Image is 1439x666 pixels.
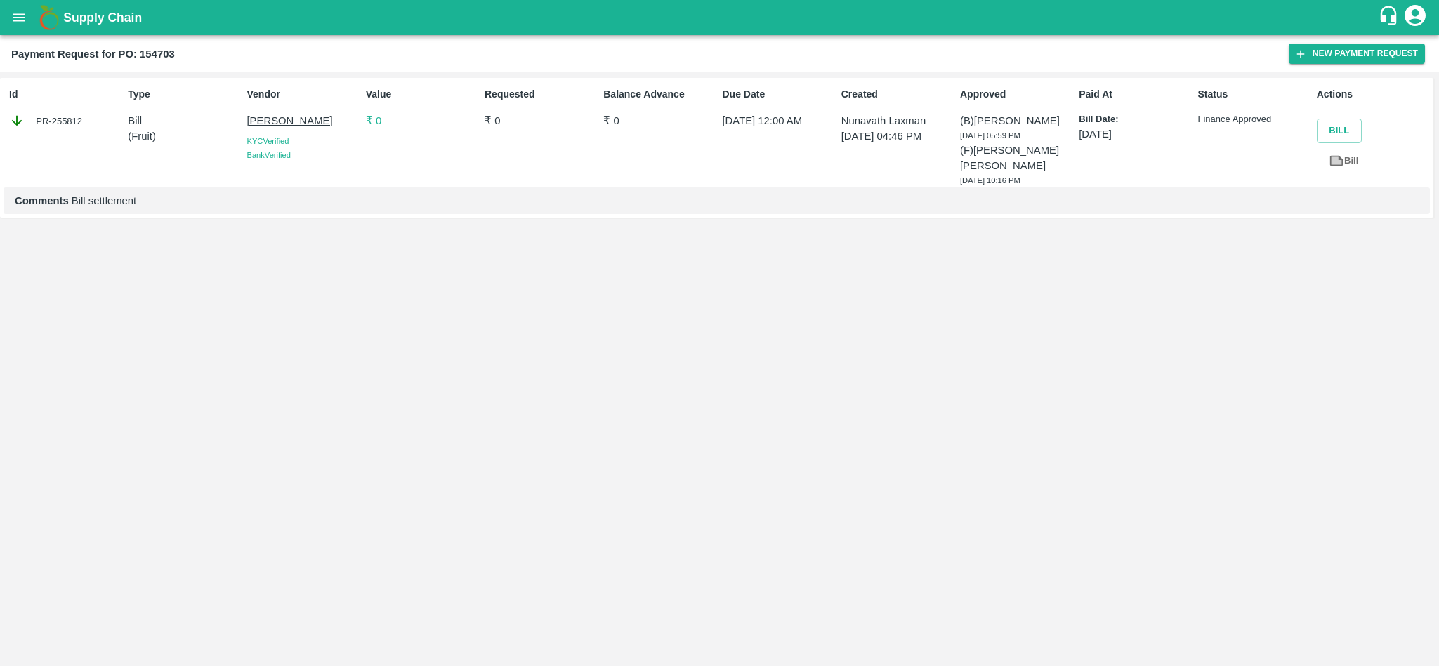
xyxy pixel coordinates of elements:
[128,87,241,102] p: Type
[128,128,241,144] p: ( Fruit )
[63,8,1378,27] a: Supply Chain
[35,4,63,32] img: logo
[15,193,1419,208] p: Bill settlement
[15,195,69,206] b: Comments
[247,151,291,159] span: Bank Verified
[247,137,289,145] span: KYC Verified
[723,113,836,128] p: [DATE] 12:00 AM
[63,11,142,25] b: Supply Chain
[128,113,241,128] p: Bill
[960,113,1073,128] p: (B) [PERSON_NAME]
[1317,149,1371,173] a: Bill
[1289,44,1425,64] button: New Payment Request
[366,113,479,128] p: ₹ 0
[603,113,716,128] p: ₹ 0
[485,87,598,102] p: Requested
[1079,126,1192,142] p: [DATE]
[960,131,1020,140] span: [DATE] 05:59 PM
[841,128,954,144] p: [DATE] 04:46 PM
[841,113,954,128] p: Nunavath Laxman
[9,87,122,102] p: Id
[1402,3,1428,32] div: account of current user
[1198,113,1311,126] p: Finance Approved
[1198,87,1311,102] p: Status
[1317,119,1362,143] button: Bill
[366,87,479,102] p: Value
[3,1,35,34] button: open drawer
[1317,87,1430,102] p: Actions
[960,176,1020,185] span: [DATE] 10:16 PM
[960,87,1073,102] p: Approved
[841,87,954,102] p: Created
[247,87,360,102] p: Vendor
[1378,5,1402,30] div: customer-support
[1079,113,1192,126] p: Bill Date:
[960,142,1073,174] p: (F) [PERSON_NAME] [PERSON_NAME]
[247,113,360,128] p: [PERSON_NAME]
[9,113,122,128] div: PR-255812
[603,87,716,102] p: Balance Advance
[1079,87,1192,102] p: Paid At
[11,48,175,60] b: Payment Request for PO: 154703
[723,87,836,102] p: Due Date
[485,113,598,128] p: ₹ 0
